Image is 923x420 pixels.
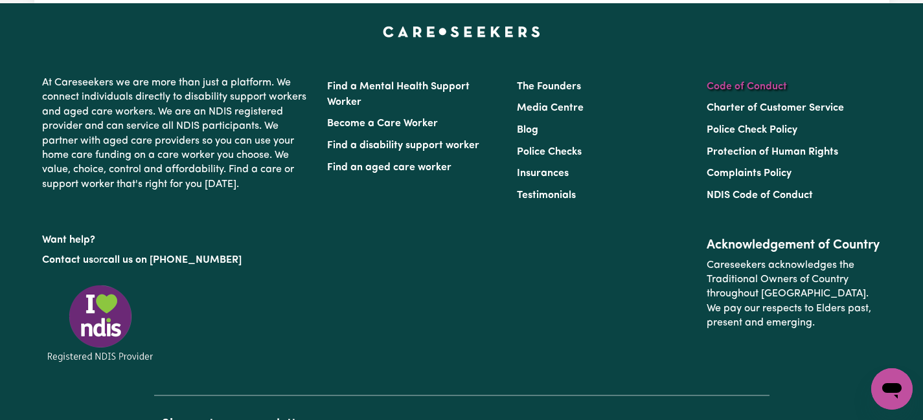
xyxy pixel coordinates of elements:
a: Find a disability support worker [327,140,479,151]
p: Want help? [42,228,312,247]
iframe: Button to launch messaging window, conversation in progress [871,368,913,410]
a: Become a Care Worker [327,118,438,129]
a: Contact us [42,255,93,265]
p: Careseekers acknowledges the Traditional Owners of Country throughout [GEOGRAPHIC_DATA]. We pay o... [707,253,881,336]
a: Police Checks [517,147,582,157]
a: Insurances [517,168,569,179]
a: Police Check Policy [707,125,797,135]
a: call us on [PHONE_NUMBER] [103,255,242,265]
a: Testimonials [517,190,576,201]
img: Registered NDIS provider [42,283,159,364]
a: Careseekers home page [383,27,540,37]
a: Protection of Human Rights [707,147,838,157]
a: Charter of Customer Service [707,103,844,113]
h2: Acknowledgement of Country [707,238,881,253]
a: Code of Conduct [707,82,787,92]
a: Find a Mental Health Support Worker [327,82,470,107]
a: Blog [517,125,538,135]
a: Find an aged care worker [327,162,451,173]
p: or [42,248,312,272]
p: At Careseekers we are more than just a platform. We connect individuals directly to disability su... [42,71,312,197]
a: NDIS Code of Conduct [707,190,813,201]
a: The Founders [517,82,581,92]
a: Media Centre [517,103,584,113]
a: Complaints Policy [707,168,792,179]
